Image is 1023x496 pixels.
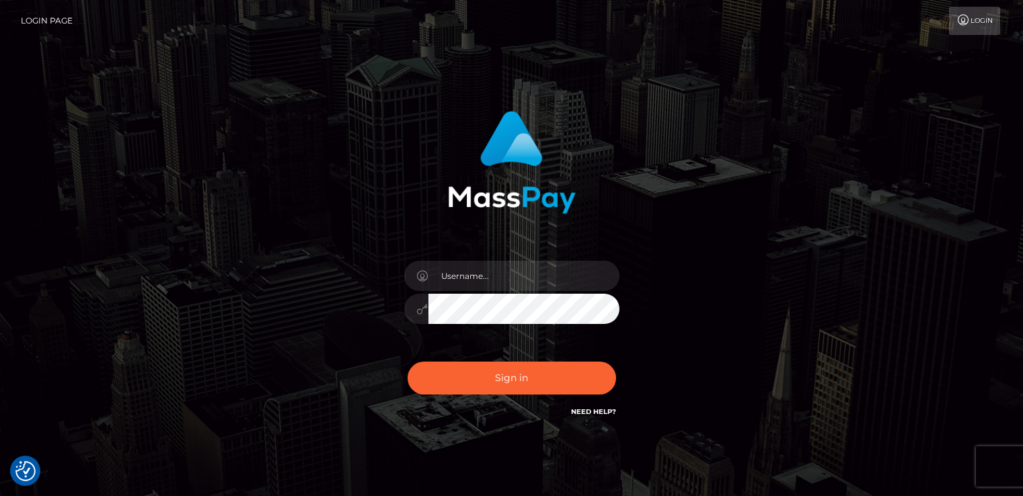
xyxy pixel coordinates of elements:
button: Consent Preferences [15,461,36,481]
button: Sign in [408,362,616,395]
img: MassPay Login [448,111,576,214]
a: Login [949,7,1000,35]
a: Need Help? [571,407,616,416]
a: Login Page [21,7,73,35]
input: Username... [428,261,619,291]
img: Revisit consent button [15,461,36,481]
